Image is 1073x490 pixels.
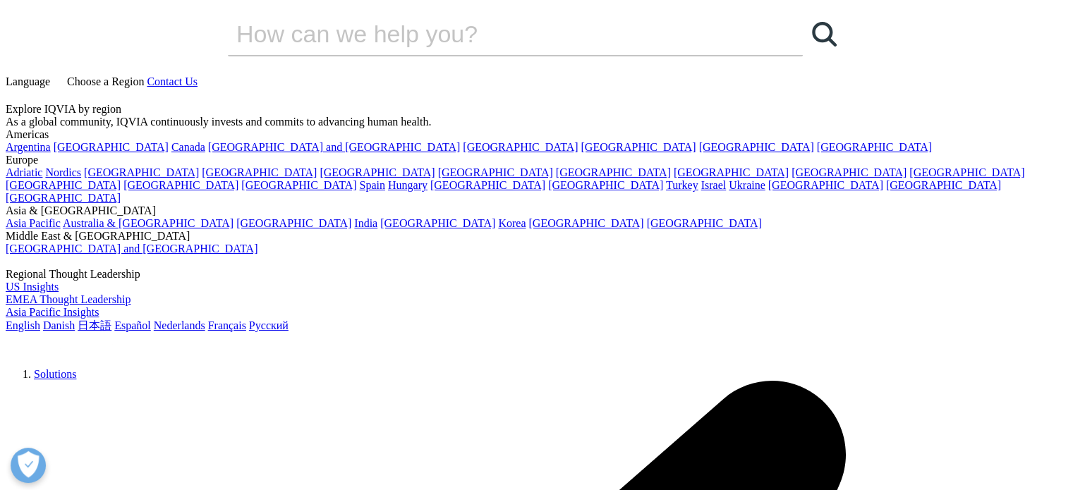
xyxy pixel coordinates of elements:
a: Argentina [6,141,51,153]
a: Spain [359,179,384,191]
a: [GEOGRAPHIC_DATA] [463,141,578,153]
a: [GEOGRAPHIC_DATA] [817,141,932,153]
a: EMEA Thought Leadership [6,293,131,305]
a: Nederlands [154,319,205,331]
img: IQVIA Healthcare Information Technology and Pharma Clinical Research Company [6,333,119,354]
a: Israel [701,179,727,191]
a: Nordics [45,166,81,178]
a: Français [208,319,246,331]
a: [GEOGRAPHIC_DATA] [320,166,435,178]
span: Choose a Region [67,75,144,87]
a: [GEOGRAPHIC_DATA] [647,217,762,229]
a: Hungary [388,179,428,191]
a: India [354,217,377,229]
a: [GEOGRAPHIC_DATA] [6,192,121,204]
a: [GEOGRAPHIC_DATA] [54,141,169,153]
div: Explore IQVIA by region [6,103,1067,116]
a: [GEOGRAPHIC_DATA] [528,217,643,229]
a: [GEOGRAPHIC_DATA] [886,179,1001,191]
a: Asia Pacific Insights [6,306,99,318]
a: 日本語 [78,319,111,331]
a: English [6,319,40,331]
a: [GEOGRAPHIC_DATA] [202,166,317,178]
a: Solutions [34,368,76,380]
div: As a global community, IQVIA continuously invests and commits to advancing human health. [6,116,1067,128]
a: Canada [171,141,205,153]
div: Middle East & [GEOGRAPHIC_DATA] [6,230,1067,243]
a: [GEOGRAPHIC_DATA] [430,179,545,191]
a: [GEOGRAPHIC_DATA] [84,166,199,178]
a: [GEOGRAPHIC_DATA] [909,166,1024,178]
a: [GEOGRAPHIC_DATA] [123,179,238,191]
a: Asia Pacific [6,217,61,229]
a: Español [114,319,151,331]
a: [GEOGRAPHIC_DATA] [581,141,696,153]
a: Contact Us [147,75,198,87]
a: Korea [498,217,526,229]
a: Danish [43,319,75,331]
svg: Search [812,22,837,47]
input: Search [228,13,763,55]
a: Adriatic [6,166,42,178]
a: US Insights [6,281,59,293]
a: [GEOGRAPHIC_DATA] and [GEOGRAPHIC_DATA] [208,141,460,153]
div: Asia & [GEOGRAPHIC_DATA] [6,204,1067,217]
a: [GEOGRAPHIC_DATA] and [GEOGRAPHIC_DATA] [6,243,257,255]
a: [GEOGRAPHIC_DATA] [241,179,356,191]
a: [GEOGRAPHIC_DATA] [548,179,663,191]
a: Ukraine [729,179,765,191]
span: Language [6,75,50,87]
a: [GEOGRAPHIC_DATA] [674,166,789,178]
a: [GEOGRAPHIC_DATA] [768,179,883,191]
a: Australia & [GEOGRAPHIC_DATA] [63,217,234,229]
a: [GEOGRAPHIC_DATA] [556,166,671,178]
div: Europe [6,154,1067,166]
a: Русский [249,319,289,331]
a: Search [803,13,845,55]
a: [GEOGRAPHIC_DATA] [792,166,907,178]
div: Regional Thought Leadership [6,268,1067,281]
div: Americas [6,128,1067,141]
button: Open Preferences [11,448,46,483]
a: [GEOGRAPHIC_DATA] [699,141,814,153]
a: [GEOGRAPHIC_DATA] [380,217,495,229]
a: [GEOGRAPHIC_DATA] [6,179,121,191]
a: [GEOGRAPHIC_DATA] [236,217,351,229]
a: Turkey [666,179,698,191]
a: [GEOGRAPHIC_DATA] [438,166,553,178]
